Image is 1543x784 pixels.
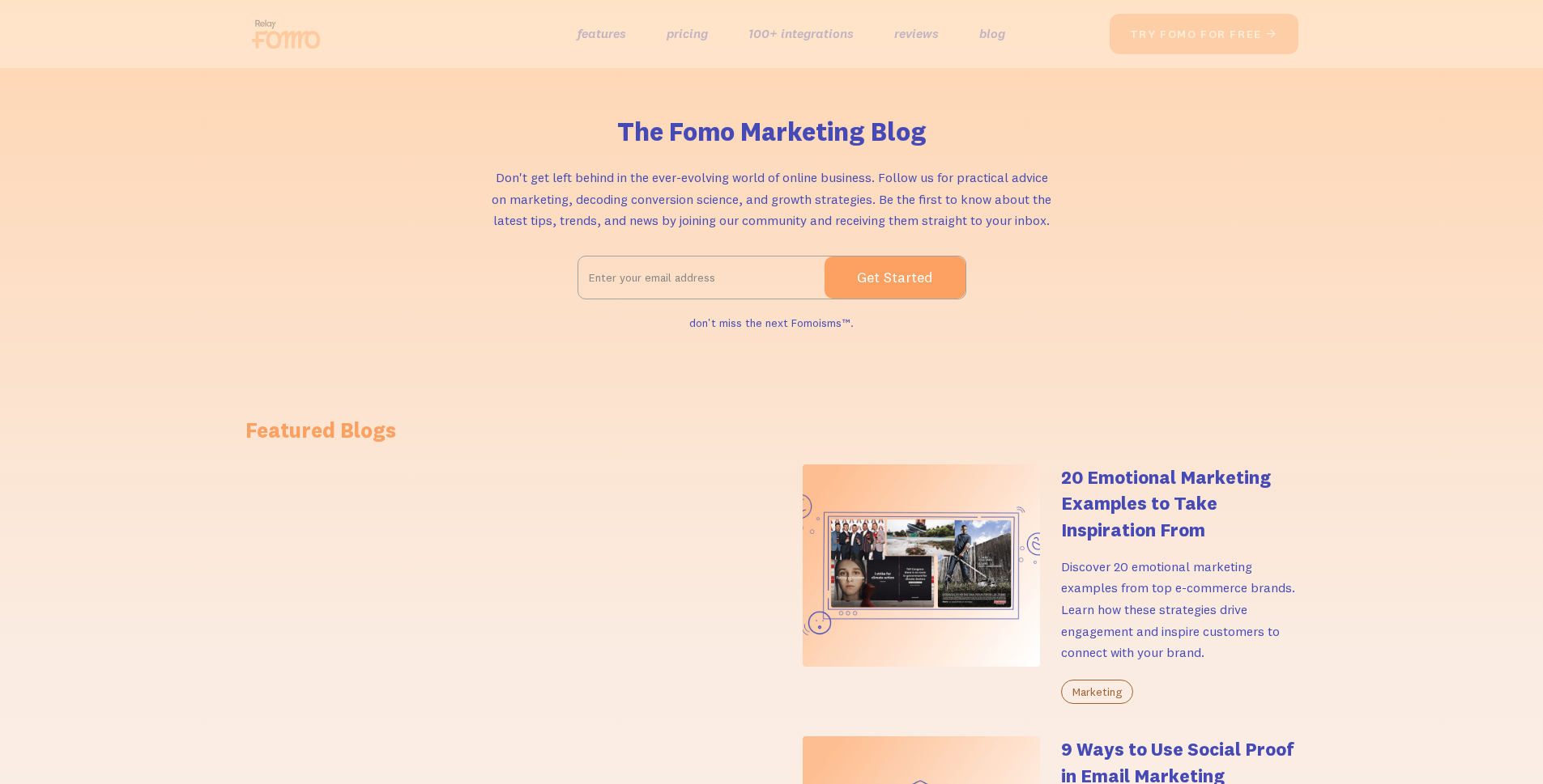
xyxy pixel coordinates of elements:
p: Don't get left behind in the ever-evolving world of online business. Follow us for practical advi... [488,167,1055,231]
h4: 20 Emotional Marketing Examples to Take Inspiration From [1061,464,1298,543]
a: features [578,22,626,45]
form: Email Form 2 [578,256,966,299]
a: 20 Emotional Marketing Examples to Take Inspiration FromDiscover 20 emotional marketing examples ... [803,464,1298,704]
h1: The Fomo Marketing Blog [617,117,927,147]
a: blog [979,22,1005,45]
span:  [1265,27,1278,41]
a: pricing [667,22,708,45]
h1: Featured Blogs [245,416,1298,445]
a: reviews [894,22,939,45]
a: 100+ integrations [748,22,854,45]
input: Enter your email address [578,257,825,298]
a: try fomo for free [1110,14,1298,54]
p: Discover 20 emotional marketing examples from top e-commerce brands. Learn how these strategies d... [1061,556,1298,663]
div: don't miss the next Fomoisms™. [689,311,854,335]
input: Get Started [825,256,965,299]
